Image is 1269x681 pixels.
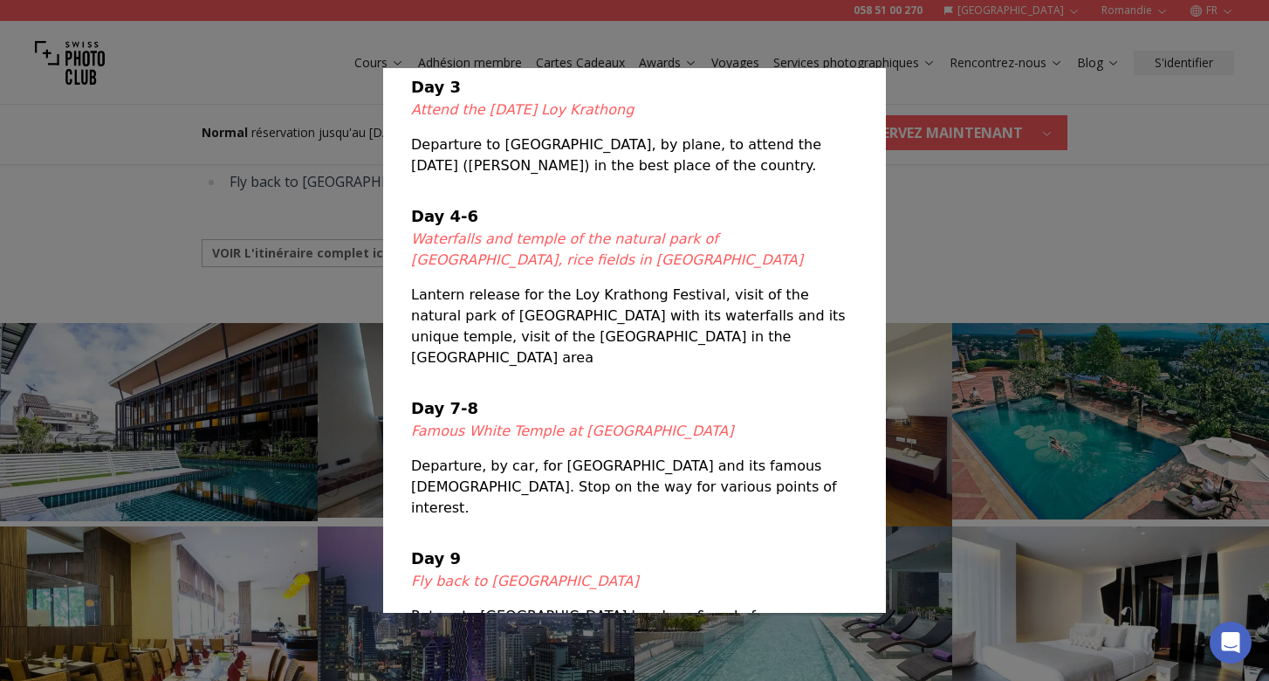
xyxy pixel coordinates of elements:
p: Return to [GEOGRAPHIC_DATA] by plane & end of program. [411,606,858,627]
h4: Day 7-8 [411,396,858,421]
p: Departure to [GEOGRAPHIC_DATA], by plane, to attend the [DATE] ([PERSON_NAME]) in the best place ... [411,134,858,176]
h5: Famous White Temple at [GEOGRAPHIC_DATA] [411,421,858,442]
p: Lantern release for the Loy Krathong Festival, visit of the natural park of [GEOGRAPHIC_DATA] wit... [411,285,858,368]
h5: Fly back to [GEOGRAPHIC_DATA] [411,571,858,592]
h4: Day 4-6 [411,204,858,229]
h5: Waterfalls and temple of the natural park of [GEOGRAPHIC_DATA], rice fields in [GEOGRAPHIC_DATA] [411,229,858,271]
h4: Day 3 [411,75,858,100]
h5: Attend the [DATE] Loy Krathong [411,100,858,120]
h4: Day 9 [411,547,858,571]
p: Departure, by car, for [GEOGRAPHIC_DATA] and its famous [DEMOGRAPHIC_DATA]. Stop on the way for v... [411,456,858,519]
